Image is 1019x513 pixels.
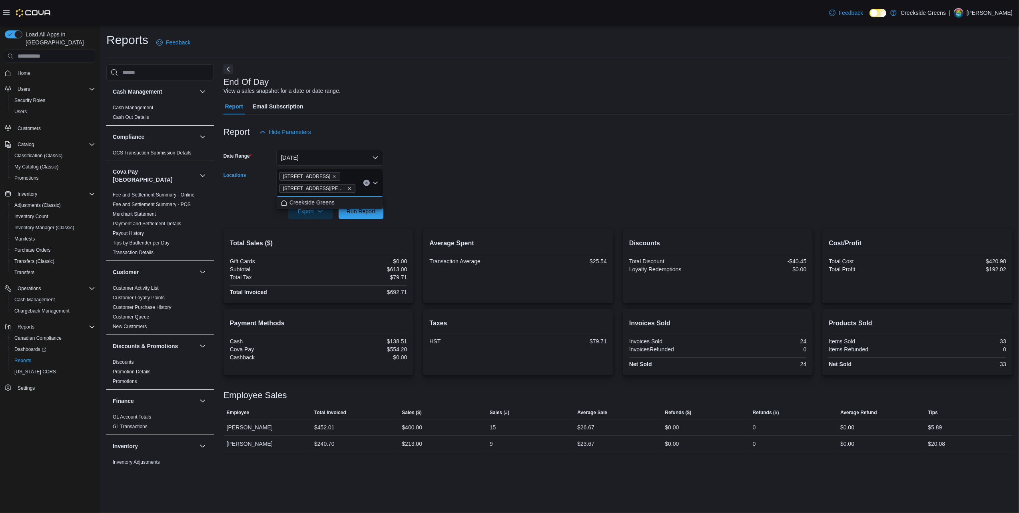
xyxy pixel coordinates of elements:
span: Average Sale [577,409,607,416]
h3: Report [223,127,250,137]
a: Transaction Details [113,250,154,255]
span: Inventory Count [14,213,48,220]
span: Reports [11,356,95,365]
span: Users [14,108,27,115]
a: Customer Purchase History [113,305,171,310]
a: Transfers [11,268,38,277]
a: Customer Activity List [113,285,159,291]
div: Total Tax [230,274,317,281]
a: Security Roles [11,96,48,105]
div: $0.00 [320,354,407,361]
a: Classification (Classic) [11,151,66,160]
span: Catalog [14,140,95,149]
span: [US_STATE] CCRS [14,369,56,375]
button: Home [2,67,98,79]
a: Settings [14,383,38,393]
h3: Customer [113,268,139,276]
span: Security Roles [11,96,95,105]
a: Dashboards [8,344,98,355]
span: Load All Apps in [GEOGRAPHIC_DATA] [22,30,95,46]
span: Inventory Manager (Classic) [11,223,95,232]
div: $79.71 [520,338,607,345]
button: Cova Pay [GEOGRAPHIC_DATA] [113,168,196,184]
div: $192.02 [919,266,1006,273]
button: Finance [113,397,196,405]
button: Remove 19 Reuben Crescent from selection in this group [347,186,352,191]
strong: Total Invoiced [230,289,267,295]
div: InvoicesRefunded [629,346,716,353]
button: Inventory [14,189,40,199]
span: Inventory Adjustments [113,459,160,465]
span: Fee and Settlement Summary - Online [113,192,195,198]
button: Discounts & Promotions [113,342,196,350]
span: Inventory Manager (Classic) [14,224,74,231]
span: Security Roles [14,97,45,104]
div: $420.98 [919,258,1006,265]
a: Payment and Settlement Details [113,221,181,226]
p: [PERSON_NAME] [967,8,1013,18]
a: GL Transactions [113,424,148,429]
h2: Cost/Profit [829,238,1006,248]
span: Refunds (#) [753,409,779,416]
button: Next [223,64,233,74]
span: Email Subscription [253,98,303,114]
h2: Payment Methods [230,319,407,328]
input: Dark Mode [869,9,886,17]
div: $554.20 [320,346,407,353]
div: -$40.45 [720,258,807,265]
div: $23.67 [577,439,594,449]
span: Creekside Greens [289,198,335,206]
span: Cash Management [113,104,153,111]
a: Promotion Details [113,369,151,375]
button: My Catalog (Classic) [8,161,98,172]
div: $613.00 [320,266,407,273]
a: Home [14,68,34,78]
div: $0.00 [320,258,407,265]
button: Hide Parameters [256,124,314,140]
a: Adjustments (Classic) [11,200,64,210]
span: My Catalog (Classic) [11,162,95,172]
div: $0.00 [665,439,679,449]
span: Discounts [113,359,134,365]
button: Creekside Greens [276,197,383,208]
div: 0 [753,439,756,449]
div: Gift Cards [230,258,317,265]
a: Payout History [113,230,144,236]
span: Promotions [113,378,137,385]
a: Fee and Settlement Summary - Online [113,192,195,198]
button: Adjustments (Classic) [8,200,98,211]
div: 24 [720,338,807,345]
div: Cashback [230,354,317,361]
div: 15 [490,423,496,432]
div: 9 [490,439,493,449]
div: Subtotal [230,266,317,273]
a: Customer Loyalty Points [113,295,165,301]
span: Transfers (Classic) [11,256,95,266]
label: Date Range [223,153,252,159]
span: [STREET_ADDRESS][PERSON_NAME] [283,184,345,192]
button: Catalog [2,139,98,150]
span: Home [18,70,30,76]
span: Users [18,86,30,92]
span: Reports [18,324,34,330]
button: Operations [2,283,98,294]
div: View a sales snapshot for a date or date range. [223,87,341,95]
span: Customers [18,125,41,132]
button: Compliance [113,133,196,141]
span: Run Report [347,207,375,215]
strong: Net Sold [829,361,851,367]
span: Chargeback Management [11,306,95,316]
div: Pat McCaffrey [954,8,963,18]
span: Tips [928,409,938,416]
span: Transfers [14,269,34,276]
span: Average Refund [840,409,877,416]
div: [PERSON_NAME] [223,436,311,452]
a: Promotions [11,173,42,183]
span: Total Invoiced [314,409,346,416]
span: Inventory Count [11,212,95,221]
button: Export [288,203,333,219]
div: HST [429,338,516,345]
a: Chargeback Management [11,306,73,316]
button: Remove 1192 Bank Street from selection in this group [332,174,337,179]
